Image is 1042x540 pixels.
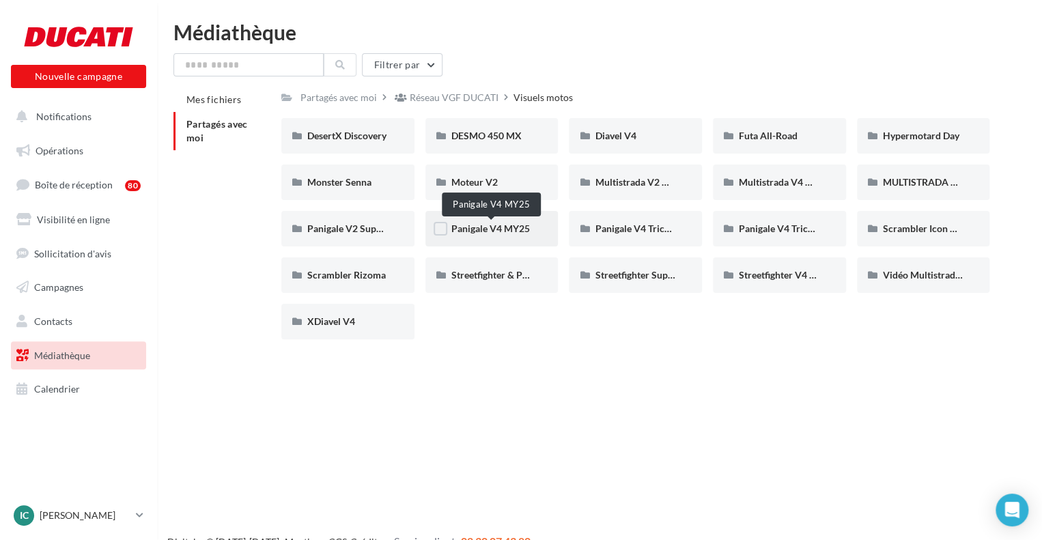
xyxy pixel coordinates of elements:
[996,494,1028,526] div: Open Intercom Messenger
[8,170,149,199] a: Boîte de réception80
[739,269,835,281] span: Streetfighter V4 MY25
[307,176,371,188] span: Monster Senna
[8,205,149,234] a: Visibilité en ligne
[36,111,91,122] span: Notifications
[20,509,29,522] span: IC
[451,269,595,281] span: Streetfighter & Panigale V2 MY25
[11,502,146,528] a: IC [PERSON_NAME]
[300,91,377,104] div: Partagés avec moi
[125,180,141,191] div: 80
[8,341,149,370] a: Médiathèque
[186,118,248,143] span: Partagés avec moi
[307,130,386,141] span: DesertX Discovery
[883,130,959,141] span: Hypermotard Day
[34,350,90,361] span: Médiathèque
[451,176,498,188] span: Moteur V2
[34,281,83,293] span: Campagnes
[442,193,541,216] div: Panigale V4 MY25
[739,130,798,141] span: Futa All-Road
[40,509,130,522] p: [PERSON_NAME]
[8,240,149,268] a: Sollicitation d'avis
[307,315,355,327] span: XDiavel V4
[595,130,636,141] span: Diavel V4
[36,145,83,156] span: Opérations
[595,176,687,188] span: Multistrada V2 MY25
[883,223,1037,234] span: Scrambler Icon Dark et Full Throttle
[8,137,149,165] a: Opérations
[362,53,442,76] button: Filtrer par
[451,223,530,234] span: Panigale V4 MY25
[8,307,149,336] a: Contacts
[34,247,111,259] span: Sollicitation d'avis
[883,176,1002,188] span: MULTISTRADA WEEK 2024
[8,375,149,403] a: Calendrier
[34,315,72,327] span: Contacts
[307,269,386,281] span: Scrambler Rizoma
[34,383,80,395] span: Calendrier
[451,130,522,141] span: DESMO 450 MX
[8,273,149,302] a: Campagnes
[739,223,858,234] span: Panigale V4 Tricolore MY25
[595,223,737,234] span: Panigale V4 Tricolore Italia MY25
[186,94,241,105] span: Mes fichiers
[173,22,1026,42] div: Médiathèque
[35,179,113,190] span: Boîte de réception
[595,269,689,281] span: Streetfighter Supreme
[37,214,110,225] span: Visibilité en ligne
[410,91,498,104] div: Réseau VGF DUCATI
[8,102,143,131] button: Notifications
[883,269,995,281] span: Vidéo Multistrada Gamme
[513,91,573,104] div: Visuels motos
[11,65,146,88] button: Nouvelle campagne
[307,223,472,234] span: Panigale V2 Superquadro Final Edition
[739,176,831,188] span: Multistrada V4 MY25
